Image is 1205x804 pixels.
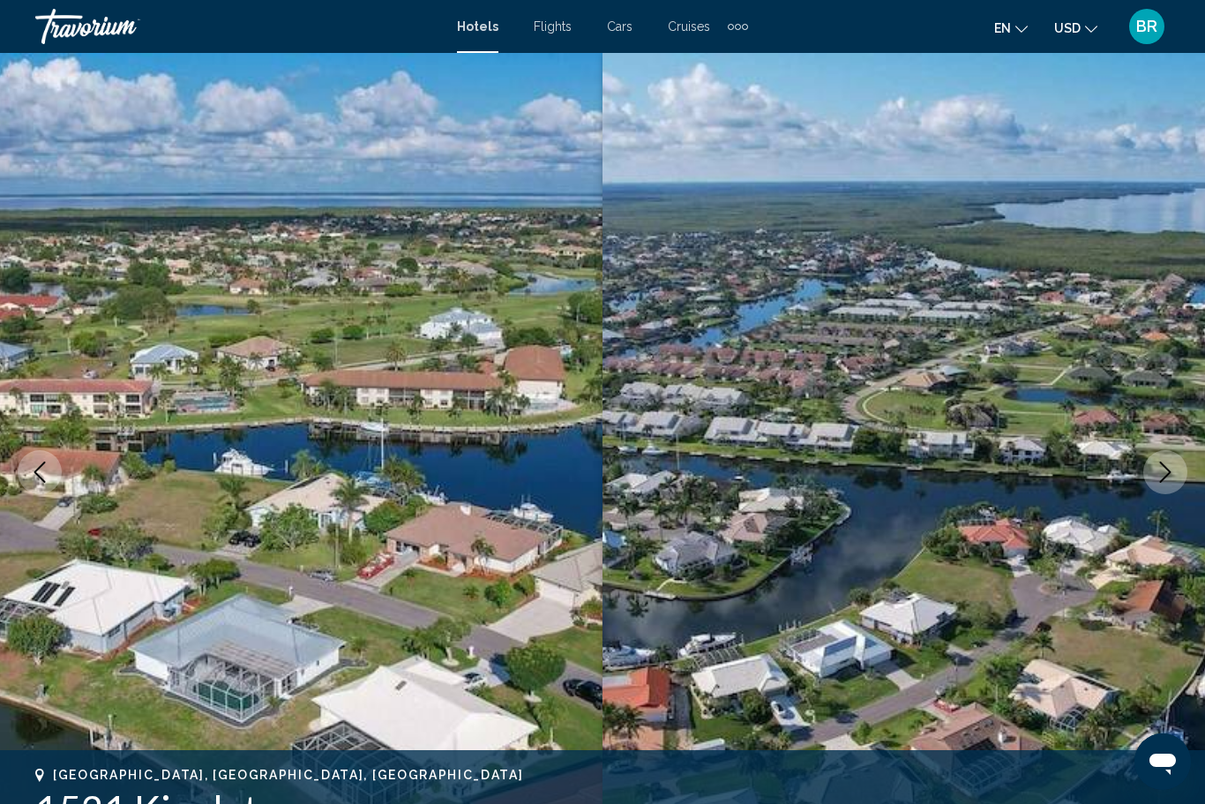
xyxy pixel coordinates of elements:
button: Change currency [1054,15,1097,41]
button: Extra navigation items [728,12,748,41]
a: Hotels [457,19,498,34]
button: Next image [1143,450,1187,494]
a: Flights [534,19,572,34]
span: BR [1136,18,1157,35]
button: Change language [994,15,1028,41]
a: Cruises [668,19,710,34]
span: USD [1054,21,1081,35]
span: [GEOGRAPHIC_DATA], [GEOGRAPHIC_DATA], [GEOGRAPHIC_DATA] [53,768,523,782]
button: User Menu [1124,8,1170,45]
a: Travorium [35,9,439,44]
a: Cars [607,19,632,34]
iframe: Button to launch messaging window [1134,733,1191,790]
button: Previous image [18,450,62,494]
span: en [994,21,1011,35]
